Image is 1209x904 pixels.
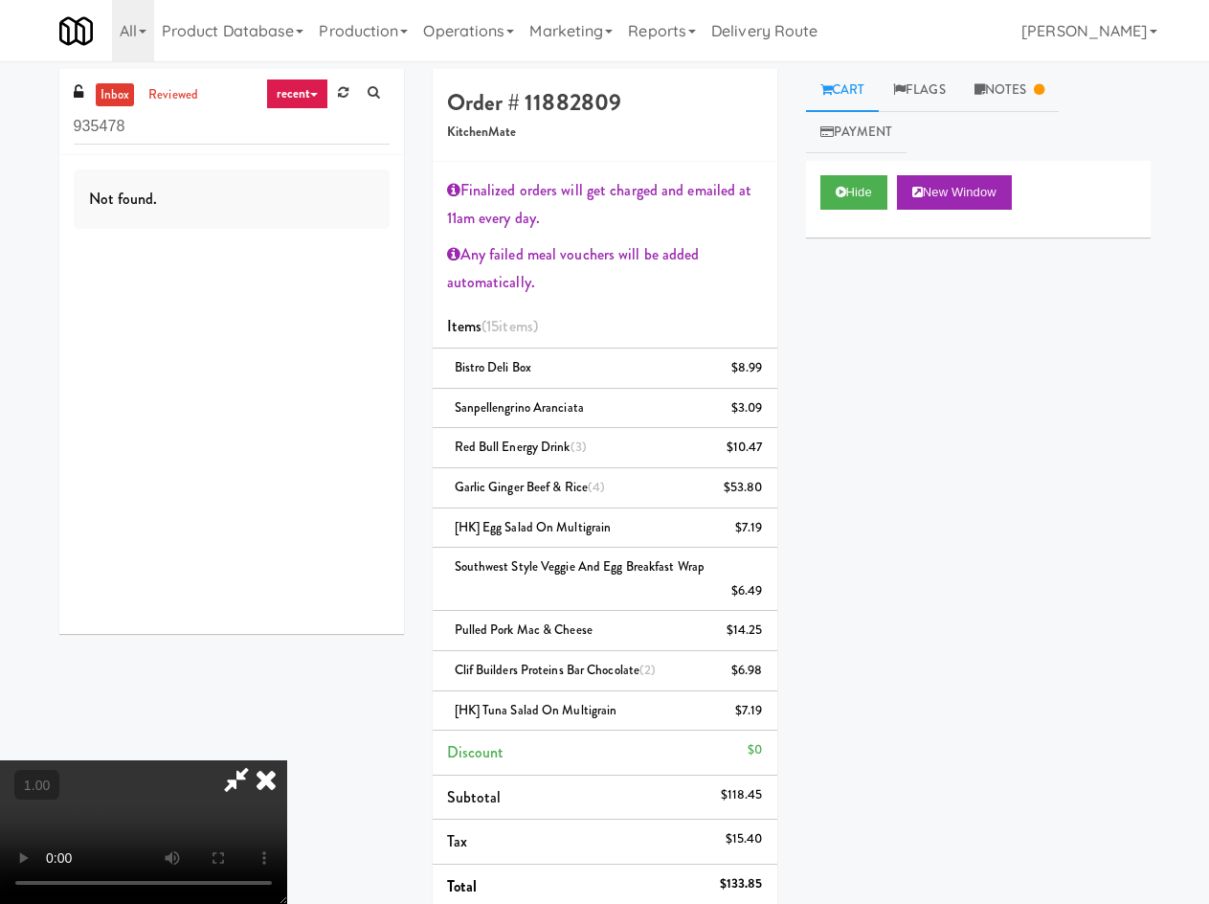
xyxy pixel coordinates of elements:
[447,741,504,763] span: Discount
[879,69,960,112] a: Flags
[447,176,763,233] div: Finalized orders will get charged and emailed at 11am every day.
[731,579,763,603] div: $6.49
[89,188,158,210] span: Not found.
[447,240,763,297] div: Any failed meal vouchers will be added automatically.
[447,125,763,140] h5: KitchenMate
[731,356,763,380] div: $8.99
[455,557,705,576] span: Southwest Style Veggie and Egg Breakfast Wrap
[806,69,880,112] a: Cart
[806,111,907,154] a: Payment
[455,358,532,376] span: Bistro Deli Box
[455,661,657,679] span: Clif Builders proteins Bar Chocolate
[820,175,887,210] button: Hide
[721,783,763,807] div: $118.45
[727,436,763,460] div: $10.47
[455,518,612,536] span: [HK] Egg Salad on Multigrain
[455,701,617,719] span: [HK] Tuna Salad on Multigrain
[748,738,762,762] div: $0
[571,438,587,456] span: (3)
[447,830,467,852] span: Tax
[724,476,763,500] div: $53.80
[447,90,763,115] h4: Order # 11882809
[960,69,1060,112] a: Notes
[720,872,763,896] div: $133.85
[735,699,763,723] div: $7.19
[731,396,763,420] div: $3.09
[455,478,606,496] span: Garlic Ginger Beef & Rice
[96,83,135,107] a: inbox
[481,315,538,337] span: (15 )
[727,619,763,643] div: $14.25
[447,315,538,337] span: Items
[731,659,763,683] div: $6.98
[499,315,533,337] ng-pluralize: items
[639,661,656,679] span: (2)
[726,827,763,851] div: $15.40
[266,79,329,109] a: recent
[455,438,587,456] span: Red Bull Energy Drink
[455,621,593,639] span: Pulled Pork Mac & Cheese
[455,398,584,417] span: Sanpellengrino Aranciata
[735,516,763,540] div: $7.19
[144,83,203,107] a: reviewed
[74,109,390,145] input: Search vision orders
[59,14,93,48] img: Micromart
[897,175,1012,210] button: New Window
[588,478,605,496] span: (4)
[447,786,502,808] span: Subtotal
[447,875,478,897] span: Total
